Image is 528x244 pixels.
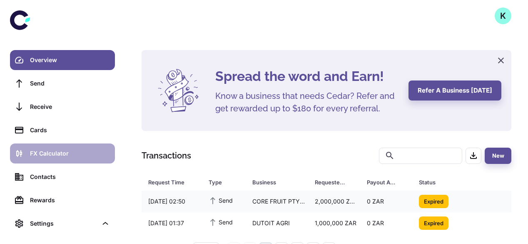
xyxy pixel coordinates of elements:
[209,217,233,226] span: Send
[148,176,188,188] div: Request Time
[246,194,308,209] div: CORE FRUIT PTY. LTD
[367,176,409,188] span: Payout Amount
[419,176,471,188] div: Status
[30,172,110,181] div: Contacts
[408,80,501,101] button: Refer a business [DATE]
[315,176,346,188] div: Requested Amount
[215,66,398,86] h4: Spread the word and Earn!
[30,126,110,135] div: Cards
[10,97,115,117] a: Receive
[209,176,242,188] span: Type
[419,197,448,205] span: Expired
[215,90,398,115] h5: Know a business that needs Cedar? Refer and get rewarded up to $180 for every referral.
[315,176,357,188] span: Requested Amount
[360,215,412,231] div: 0 ZAR
[10,50,115,70] a: Overview
[367,176,398,188] div: Payout Amount
[30,102,110,111] div: Receive
[142,215,202,231] div: [DATE] 01:37
[30,219,97,228] div: Settings
[360,194,412,209] div: 0 ZAR
[148,176,199,188] span: Request Time
[308,215,360,231] div: 1,000,000 ZAR
[485,148,511,164] button: New
[209,196,233,205] span: Send
[419,219,448,227] span: Expired
[142,194,202,209] div: [DATE] 02:50
[495,8,511,24] button: K
[246,215,308,231] div: DUTOIT AGRI
[30,149,110,158] div: FX Calculator
[209,176,232,188] div: Type
[30,196,110,205] div: Rewards
[308,194,360,209] div: 2,000,000 ZAR
[10,190,115,210] a: Rewards
[10,167,115,187] a: Contacts
[30,79,110,88] div: Send
[10,143,115,164] a: FX Calculator
[10,214,115,234] div: Settings
[10,120,115,140] a: Cards
[419,176,482,188] span: Status
[142,149,191,162] h1: Transactions
[10,73,115,93] a: Send
[30,55,110,65] div: Overview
